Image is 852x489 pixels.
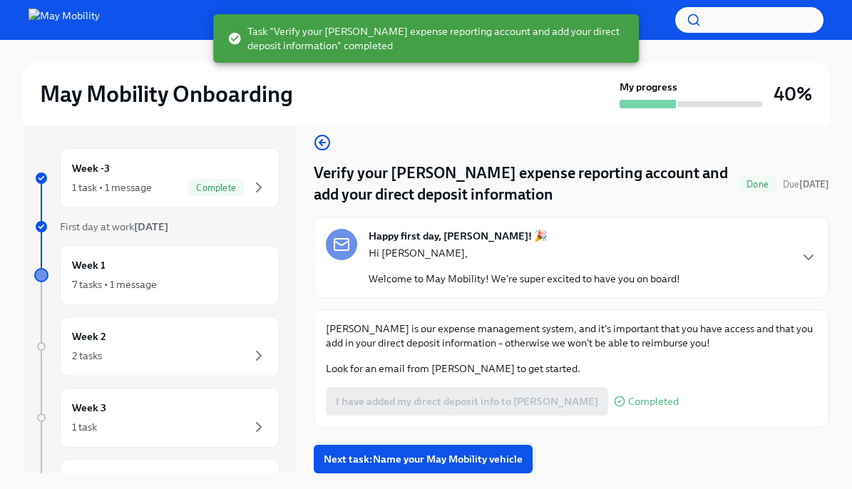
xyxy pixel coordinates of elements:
[134,220,168,233] strong: [DATE]
[72,349,102,363] div: 2 tasks
[188,182,245,193] span: Complete
[72,160,110,176] h6: Week -3
[783,177,829,191] span: August 29th, 2025 07:00
[72,257,106,273] h6: Week 1
[799,179,829,190] strong: [DATE]
[326,321,817,350] p: [PERSON_NAME] is our expense management system, and it's important that you have access and that ...
[326,361,817,376] p: Look for an email from [PERSON_NAME] to get started.
[314,163,732,205] h4: Verify your [PERSON_NAME] expense reporting account and add your direct deposit information
[34,148,279,208] a: Week -31 task • 1 messageComplete
[72,471,107,487] h6: Week 4
[369,229,548,243] strong: Happy first day, [PERSON_NAME]! 🎉
[369,272,680,286] p: Welcome to May Mobility! We're super excited to have you on board!
[783,179,829,190] span: Due
[29,9,100,31] img: May Mobility
[324,452,523,466] span: Next task : Name your May Mobility vehicle
[738,179,777,190] span: Done
[34,388,279,448] a: Week 31 task
[60,220,168,233] span: First day at work
[774,81,812,107] h3: 40%
[620,80,677,94] strong: My progress
[40,80,293,108] h2: May Mobility Onboarding
[72,400,106,416] h6: Week 3
[72,180,152,195] div: 1 task • 1 message
[72,329,106,344] h6: Week 2
[314,445,533,473] button: Next task:Name your May Mobility vehicle
[34,245,279,305] a: Week 17 tasks • 1 message
[34,220,279,234] a: First day at work[DATE]
[34,316,279,376] a: Week 22 tasks
[72,277,157,292] div: 7 tasks • 1 message
[72,420,97,434] div: 1 task
[369,246,680,260] p: Hi [PERSON_NAME],
[628,396,679,407] span: Completed
[227,24,628,53] span: Task "Verify your [PERSON_NAME] expense reporting account and add your direct deposit information...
